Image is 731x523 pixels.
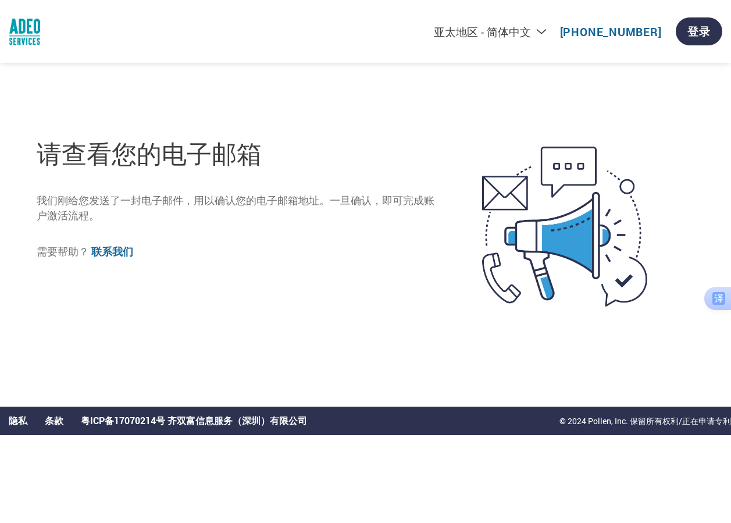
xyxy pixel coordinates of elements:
[45,414,63,428] a: 条款
[676,17,722,45] a: 登录
[435,126,694,327] img: open-email
[81,414,307,428] a: 粤ICP备17070214号 齐双富信息服务（深圳）有限公司
[559,415,731,427] p: © 2024 Pollen, Inc. 保留所有权利/正在申请专利
[37,136,436,173] h1: 请查看您的电子邮箱
[9,16,41,48] img: Adeo
[91,245,133,258] a: 联系我们
[37,193,436,224] p: 我们刚给您发送了一封电子邮件，用以确认您的电子邮箱地址。一旦确认，即可完成账户激活流程。
[37,244,436,259] p: 需要帮助？
[9,414,27,428] a: 隐私
[560,24,662,39] a: [PHONE_NUMBER]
